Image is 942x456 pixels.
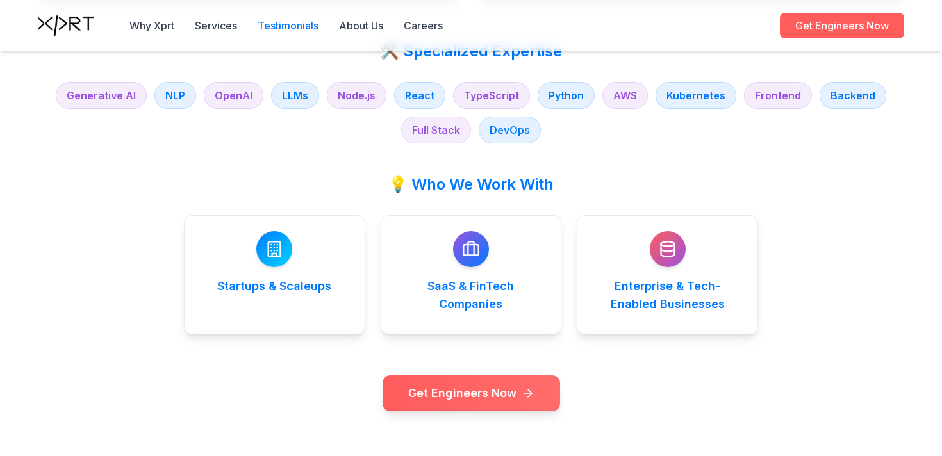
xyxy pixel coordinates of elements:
h4: Enterprise & Tech-Enabled Businesses [593,277,742,313]
div: Python [538,82,595,109]
div: Generative AI [56,82,147,109]
div: Backend [820,82,886,109]
h3: 🛠️ Specialized Expertise [38,41,904,61]
div: Full Stack [401,117,471,143]
h3: 💡 Who We Work With [38,174,904,195]
div: React [394,82,445,109]
div: NLP [154,82,196,109]
a: About Us [339,18,383,33]
button: Testimonials [258,18,318,33]
div: Kubernetes [656,82,736,109]
a: Get Engineers Now [780,13,904,38]
button: Services [195,18,237,33]
h4: SaaS & FinTech Companies [397,277,546,313]
div: OpenAI [204,82,263,109]
button: Why Xprt [129,18,174,33]
img: Xprt Logo [38,15,94,36]
div: AWS [602,82,648,109]
h4: Startups & Scaleups [217,277,331,295]
a: Careers [404,18,443,33]
div: LLMs [271,82,319,109]
div: Node.js [327,82,386,109]
a: Get Engineers Now [383,375,560,411]
div: DevOps [479,117,541,143]
div: TypeScript [453,82,530,109]
div: Frontend [744,82,812,109]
